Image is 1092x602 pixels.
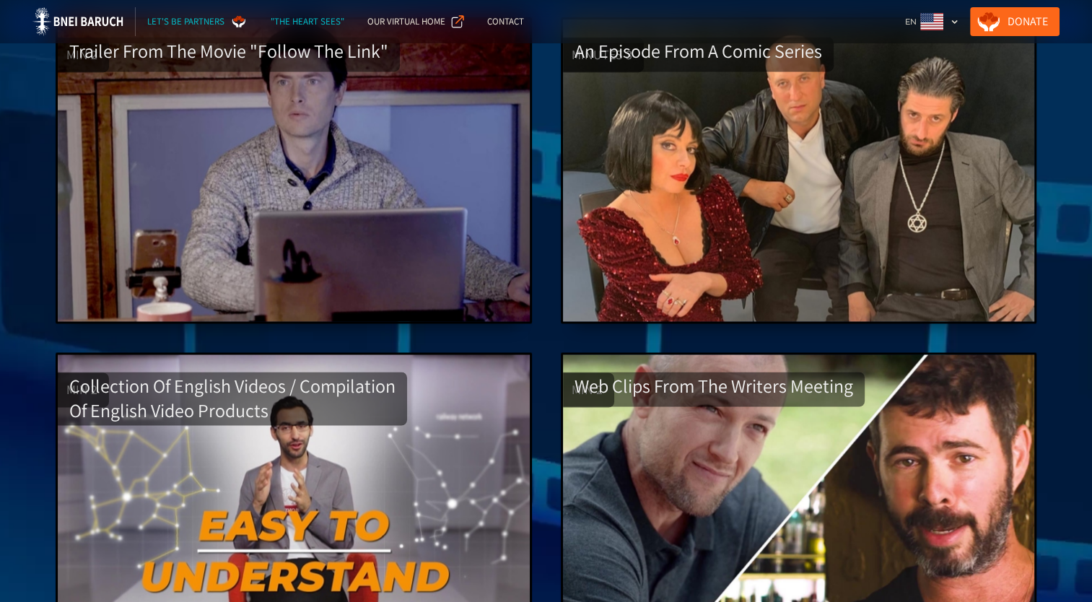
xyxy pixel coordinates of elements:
[56,17,532,323] a: 2 minTrailer From the Movie "Follow the Link"
[563,372,865,406] h2: Web Clips from the Writers Meeting
[899,7,964,36] div: EN
[476,7,536,36] a: Contact
[58,37,400,71] h2: Trailer From the Movie "Follow the Link"
[563,37,834,71] h2: An Episode from a Comic Series
[367,14,445,29] div: Our Virtual Home
[487,14,524,29] div: Contact
[259,7,356,36] a: "The Heart Sees"
[970,7,1060,36] a: Donate
[147,14,224,29] div: Let's Be Partners
[136,7,259,36] a: Let's Be Partners
[905,14,917,29] div: EN
[356,7,476,36] a: Our Virtual Home
[58,372,407,425] h2: Collection of English Videos / Compilation of English Video products
[271,14,344,29] div: "The Heart Sees"
[561,17,1037,323] a: 3 minutesAn Episode from a Comic Series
